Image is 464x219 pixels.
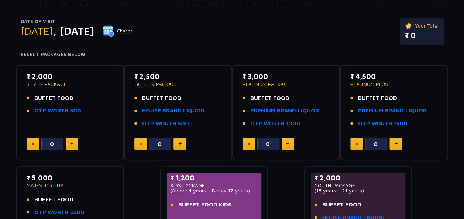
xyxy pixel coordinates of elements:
[405,22,439,30] p: Your Total
[21,25,53,37] span: [DATE]
[34,94,73,102] span: BUFFET FOOD
[350,81,438,87] p: PLATINUM PLUS
[286,142,289,146] img: plus
[358,119,408,128] a: OTP WORTH 1500
[250,107,319,115] a: PREMIUM BRAND LIQUOR
[142,94,181,102] span: BUFFET FOOD
[34,195,73,204] span: BUFFET FOOD
[248,143,250,145] img: minus
[171,173,258,183] p: ₹ 1,200
[53,25,94,37] span: , [DATE]
[358,94,397,102] span: BUFFET FOOD
[70,142,73,146] img: plus
[355,143,358,145] img: minus
[27,81,114,87] p: SILVER PACKAGE
[27,72,114,81] p: ₹ 2,000
[21,18,133,25] p: Date of Visit
[315,183,402,188] p: YOUTH PACKAGE
[250,94,289,102] span: BUFFET FOOD
[315,188,402,193] p: (18 years - 21 years)
[178,142,182,146] img: plus
[358,107,427,115] a: PREMIUM BRAND LIQUOR
[27,183,114,188] p: MAJESTIC CLUB
[34,208,85,217] a: OTP WORTH 5500
[142,107,204,115] a: HOUSE BRAND LIQUOR
[140,143,142,145] img: minus
[405,22,413,30] img: ticket
[134,72,222,81] p: ₹ 2,500
[405,30,439,41] p: ₹ 0
[178,201,231,209] span: BUFFET FOOD KIDS
[243,72,330,81] p: ₹ 3,000
[32,143,34,145] img: minus
[134,81,222,87] p: GOLDEN PACKAGE
[171,188,258,193] p: (Above 4 years - Below 17 years)
[250,119,300,128] a: OTP WORTH 1000
[322,201,361,209] span: BUFFET FOOD
[21,52,444,58] h4: Select Packages Below
[394,142,398,146] img: plus
[315,173,402,183] p: ₹ 2,000
[350,72,438,81] p: ₹ 4,500
[171,183,258,188] p: KIDS PACKAGE
[34,107,81,115] a: OTP WORTH 500
[103,25,133,37] button: Change
[27,173,114,183] p: ₹ 5,000
[142,119,189,128] a: OTP WORTH 500
[243,81,330,87] p: PLATINUM PACKAGE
